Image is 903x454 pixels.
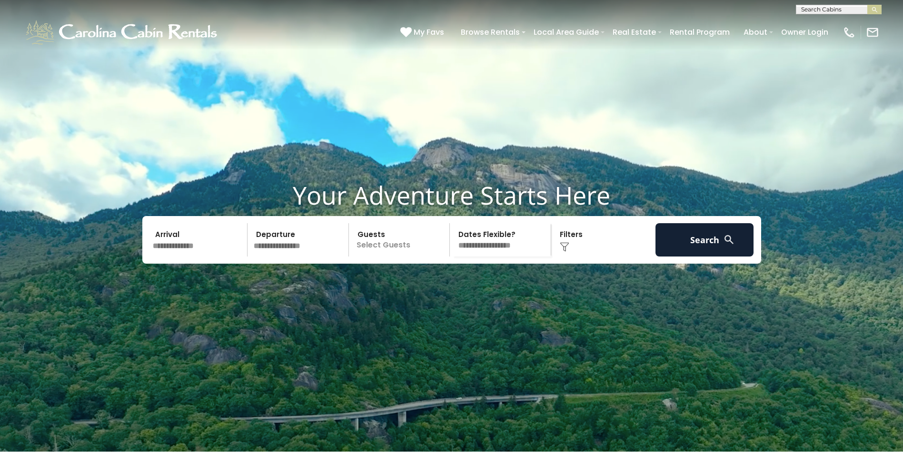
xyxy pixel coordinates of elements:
[843,26,856,39] img: phone-regular-white.png
[655,223,754,257] button: Search
[400,26,447,39] a: My Favs
[414,26,444,38] span: My Favs
[776,24,833,40] a: Owner Login
[560,242,569,252] img: filter--v1.png
[352,223,450,257] p: Select Guests
[529,24,604,40] a: Local Area Guide
[866,26,879,39] img: mail-regular-white.png
[665,24,734,40] a: Rental Program
[608,24,661,40] a: Real Estate
[739,24,772,40] a: About
[24,18,221,47] img: White-1-1-2.png
[723,234,735,246] img: search-regular-white.png
[456,24,525,40] a: Browse Rentals
[7,180,896,210] h1: Your Adventure Starts Here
